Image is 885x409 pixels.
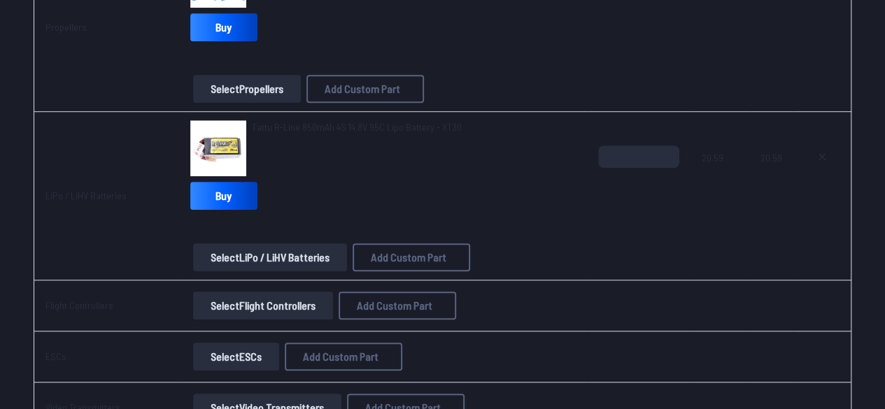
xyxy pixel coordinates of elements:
a: ESCs [45,350,66,362]
button: SelectESCs [193,343,279,371]
button: SelectPropellers [193,75,301,103]
span: Add Custom Part [325,83,400,94]
a: SelectPropellers [190,75,304,103]
a: Buy [190,13,257,41]
span: Tattu R-Line 850mAh 4S 14.8V 95C Lipo Battery - XT30 [252,121,462,133]
button: Add Custom Part [285,343,402,371]
a: Flight Controllers [45,299,113,311]
a: LiPo / LiHV Batteries [45,189,127,201]
button: SelectLiPo / LiHV Batteries [193,243,347,271]
span: Add Custom Part [371,252,446,263]
a: SelectLiPo / LiHV Batteries [190,243,350,271]
button: Add Custom Part [353,243,470,271]
a: Propellers [45,21,87,33]
span: 20.59 [702,145,738,213]
button: Add Custom Part [339,292,456,320]
img: image [190,120,246,176]
button: SelectFlight Controllers [193,292,333,320]
a: SelectFlight Controllers [190,292,336,320]
span: Add Custom Part [357,300,432,311]
a: Tattu R-Line 850mAh 4S 14.8V 95C Lipo Battery - XT30 [252,120,462,134]
a: SelectESCs [190,343,282,371]
span: Add Custom Part [303,351,378,362]
span: 20.59 [760,145,782,213]
button: Add Custom Part [306,75,424,103]
a: Buy [190,182,257,210]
